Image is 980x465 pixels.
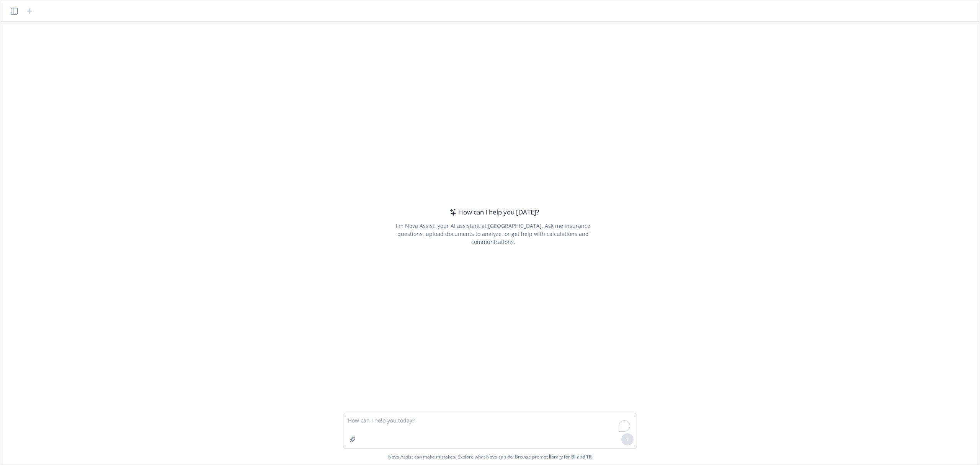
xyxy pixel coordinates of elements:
[388,449,592,465] span: Nova Assist can make mistakes. Explore what Nova can do: Browse prompt library for and
[343,413,637,449] textarea: To enrich screen reader interactions, please activate Accessibility in Grammarly extension settings
[571,454,576,460] a: BI
[586,454,592,460] a: TR
[448,207,539,217] div: How can I help you [DATE]?
[385,222,601,246] div: I'm Nova Assist, your AI assistant at [GEOGRAPHIC_DATA]. Ask me insurance questions, upload docum...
